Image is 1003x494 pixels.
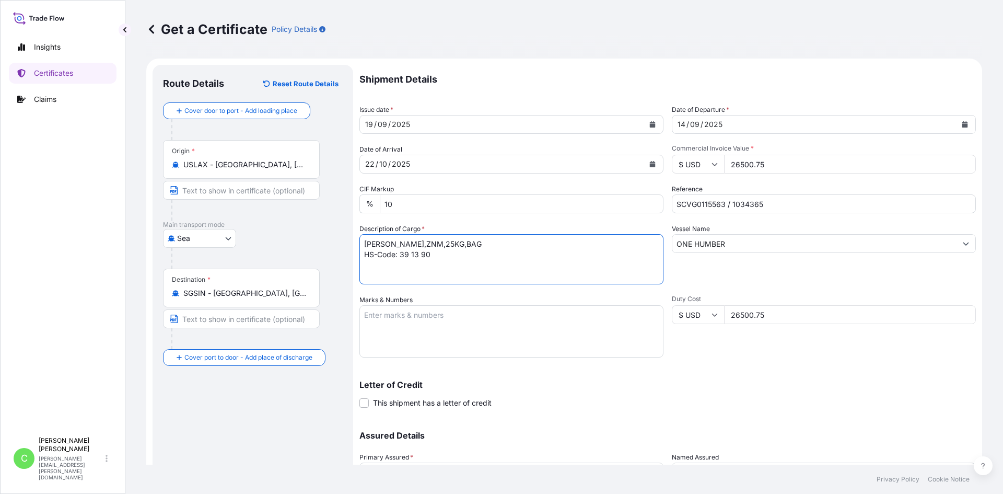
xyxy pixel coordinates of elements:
a: Insights [9,37,116,58]
a: Certificates [9,63,116,84]
label: Marks & Numbers [359,295,413,305]
a: Claims [9,89,116,110]
button: Select transport [163,229,236,248]
span: Commercial Invoice Value [672,144,976,153]
span: Cover port to door - Add place of discharge [184,352,312,363]
span: Primary Assured [359,452,413,463]
input: Enter amount [724,305,976,324]
div: / [388,118,391,131]
div: day, [677,118,686,131]
input: Destination [183,288,307,298]
span: Sea [177,233,190,244]
div: year, [391,118,411,131]
p: Letter of Credit [359,381,976,389]
label: Named Assured [672,452,719,463]
input: Text to appear on certificate [163,309,320,328]
div: year, [391,158,411,170]
p: Insights [34,42,61,52]
input: Text to appear on certificate [163,181,320,200]
div: / [376,158,378,170]
p: [PERSON_NAME] [PERSON_NAME] [39,436,103,453]
button: Select a primary assured [359,463,663,481]
span: Duty Cost [672,295,976,303]
div: / [388,158,391,170]
div: Destination [172,275,211,284]
input: Enter booking reference [672,194,976,213]
p: Reset Route Details [273,78,339,89]
span: Cover door to port - Add loading place [184,106,297,116]
a: Cookie Notice [928,475,970,484]
p: Get a Certificate [146,21,267,38]
button: Show suggestions [957,234,975,253]
button: Cover port to door - Add place of discharge [163,349,325,366]
p: Main transport mode [163,221,343,229]
div: % [359,194,380,213]
p: Policy Details [272,24,317,35]
div: / [686,118,689,131]
label: Description of Cargo [359,224,425,234]
p: Assured Details [359,431,976,440]
button: Reset Route Details [258,75,343,92]
input: Type to search vessel name or IMO [672,234,957,253]
label: CIF Markup [359,184,394,194]
div: Origin [172,147,195,155]
div: day, [364,158,376,170]
div: / [374,118,377,131]
div: month, [378,158,388,170]
p: Route Details [163,77,224,90]
button: Calendar [644,156,661,173]
input: Origin [183,159,307,170]
span: Date of Arrival [359,144,402,155]
button: Calendar [957,116,973,133]
input: Enter amount [724,155,976,174]
div: month, [689,118,701,131]
span: Date of Departure [672,105,729,115]
span: C [21,453,28,464]
div: year, [703,118,724,131]
span: This shipment has a letter of credit [373,398,492,408]
button: Calendar [644,116,661,133]
div: / [701,118,703,131]
p: Claims [34,94,56,105]
input: Enter percentage between 0 and 10% [380,194,663,213]
p: [PERSON_NAME][EMAIL_ADDRESS][PERSON_NAME][DOMAIN_NAME] [39,455,103,480]
div: month, [377,118,388,131]
label: Vessel Name [672,224,710,234]
p: Shipment Details [359,65,976,94]
label: Reference [672,184,703,194]
a: Privacy Policy [877,475,919,484]
p: Certificates [34,68,73,78]
span: Issue date [359,105,393,115]
button: Cover door to port - Add loading place [163,102,310,119]
div: day, [364,118,374,131]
